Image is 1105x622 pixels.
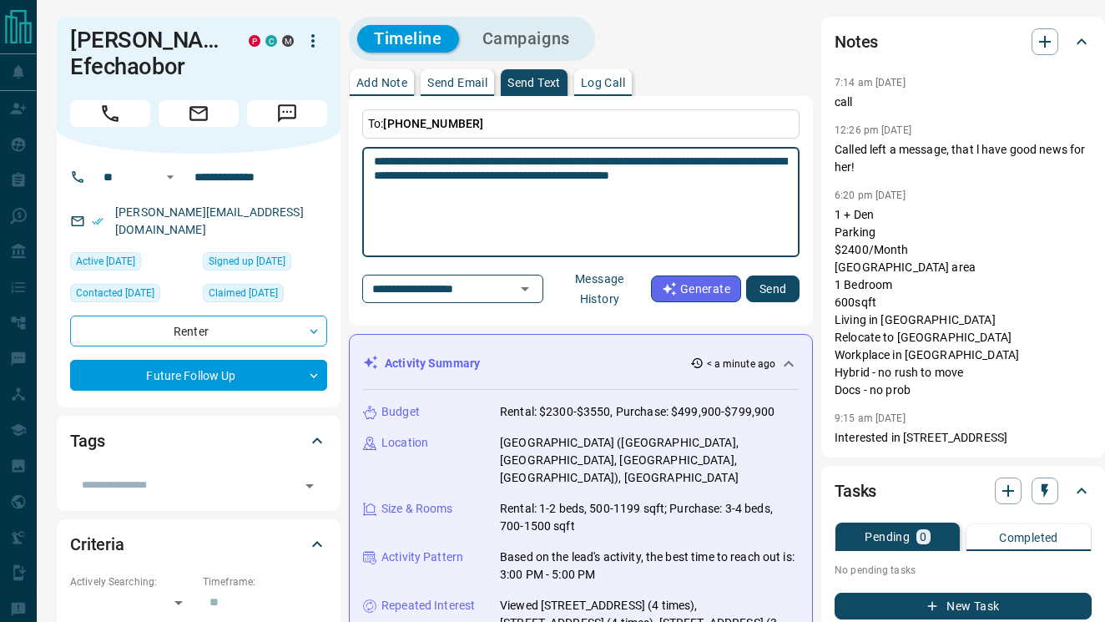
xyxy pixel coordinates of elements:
[385,355,480,372] p: Activity Summary
[363,348,799,379] div: Activity Summary< a minute ago
[500,500,799,535] p: Rental: 1-2 beds, 500-1199 sqft; Purchase: 3-4 beds, 700-1500 sqft
[835,94,1092,111] p: call
[835,412,906,424] p: 9:15 am [DATE]
[70,252,194,276] div: Sun Oct 05 2025
[707,357,776,372] p: < a minute ago
[70,27,224,80] h1: [PERSON_NAME] Efechaobor
[835,593,1092,619] button: New Task
[70,360,327,391] div: Future Follow Up
[76,253,135,270] span: Active [DATE]
[356,77,407,88] p: Add Note
[466,25,587,53] button: Campaigns
[920,531,926,543] p: 0
[381,500,453,518] p: Size & Rooms
[203,574,327,589] p: Timeframe:
[362,109,800,139] p: To:
[247,100,327,127] span: Message
[115,205,304,236] a: [PERSON_NAME][EMAIL_ADDRESS][DOMAIN_NAME]
[746,276,800,302] button: Send
[835,22,1092,62] div: Notes
[835,429,1092,447] p: Interested in [STREET_ADDRESS]
[203,252,327,276] div: Wed Mar 30 2022
[999,532,1058,544] p: Completed
[70,427,104,454] h2: Tags
[835,471,1092,511] div: Tasks
[835,206,1092,399] p: 1 + Den Parking $2400/Month [GEOGRAPHIC_DATA] area 1 Bedroom 600sqft Living in [GEOGRAPHIC_DATA] ...
[835,77,906,88] p: 7:14 am [DATE]
[381,403,420,421] p: Budget
[70,531,124,558] h2: Criteria
[581,77,625,88] p: Log Call
[381,597,475,614] p: Repeated Interest
[835,28,878,55] h2: Notes
[70,574,194,589] p: Actively Searching:
[513,277,537,301] button: Open
[381,434,428,452] p: Location
[203,284,327,307] div: Tue Sep 23 2025
[835,558,1092,583] p: No pending tasks
[249,35,260,47] div: property.ca
[383,117,483,130] span: [PHONE_NUMBER]
[507,77,561,88] p: Send Text
[70,524,327,564] div: Criteria
[500,549,799,584] p: Based on the lead's activity, the best time to reach out is: 3:00 PM - 5:00 PM
[70,100,150,127] span: Call
[835,124,911,136] p: 12:26 pm [DATE]
[500,403,775,421] p: Rental: $2300-$3550, Purchase: $499,900-$799,900
[265,35,277,47] div: condos.ca
[92,215,103,227] svg: Email Verified
[160,167,180,187] button: Open
[427,77,487,88] p: Send Email
[651,276,741,302] button: Generate
[159,100,239,127] span: Email
[76,285,154,301] span: Contacted [DATE]
[357,25,459,53] button: Timeline
[835,190,906,201] p: 6:20 pm [DATE]
[70,316,327,346] div: Renter
[70,421,327,461] div: Tags
[548,265,651,312] button: Message History
[282,35,294,47] div: mrloft.ca
[835,478,876,504] h2: Tasks
[70,284,194,307] div: Tue Sep 23 2025
[209,285,278,301] span: Claimed [DATE]
[209,253,285,270] span: Signed up [DATE]
[835,141,1092,176] p: Called left a message, that l have good news for her!
[298,474,321,498] button: Open
[381,549,463,566] p: Activity Pattern
[500,434,799,487] p: [GEOGRAPHIC_DATA] ([GEOGRAPHIC_DATA], [GEOGRAPHIC_DATA], [GEOGRAPHIC_DATA], [GEOGRAPHIC_DATA]), [...
[865,531,910,543] p: Pending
